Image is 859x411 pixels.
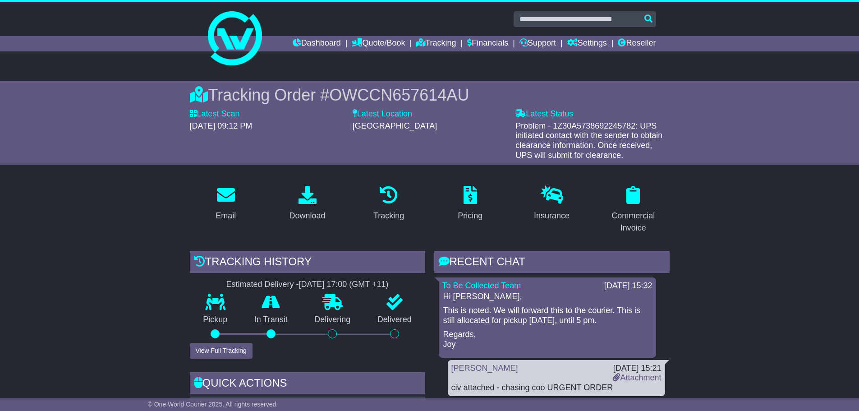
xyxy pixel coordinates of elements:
[443,306,652,325] p: This is noted. We will forward this to the courier. This is still allocated for pickup [DATE], un...
[451,364,518,373] a: [PERSON_NAME]
[190,280,425,290] div: Estimated Delivery -
[528,183,575,225] a: Insurance
[515,121,662,160] span: Problem - 1Z30A5738692245782: UPS initiated contact with the sender to obtain clearance informati...
[301,315,364,325] p: Delivering
[443,292,652,302] p: Hi [PERSON_NAME],
[416,36,456,51] a: Tracking
[190,251,425,275] div: Tracking history
[452,183,488,225] a: Pricing
[329,86,469,104] span: OWCCN657614AU
[241,315,301,325] p: In Transit
[442,281,521,290] a: To Be Collected Team
[283,183,331,225] a: Download
[364,315,425,325] p: Delivered
[353,109,412,119] label: Latest Location
[451,383,661,393] div: civ attached - chasing coo URGENT ORDER
[603,210,664,234] div: Commercial Invoice
[190,85,670,105] div: Tracking Order #
[434,251,670,275] div: RECENT CHAT
[353,121,437,130] span: [GEOGRAPHIC_DATA]
[190,109,240,119] label: Latest Scan
[618,36,656,51] a: Reseller
[216,210,236,222] div: Email
[190,372,425,397] div: Quick Actions
[293,36,341,51] a: Dashboard
[515,109,573,119] label: Latest Status
[190,315,241,325] p: Pickup
[604,281,652,291] div: [DATE] 15:32
[373,210,404,222] div: Tracking
[352,36,405,51] a: Quote/Book
[190,343,253,359] button: View Full Tracking
[458,210,482,222] div: Pricing
[299,280,389,290] div: [DATE] 17:00 (GMT +11)
[519,36,556,51] a: Support
[190,121,253,130] span: [DATE] 09:12 PM
[597,183,670,237] a: Commercial Invoice
[613,373,661,382] a: Attachment
[367,183,410,225] a: Tracking
[467,36,508,51] a: Financials
[148,401,278,408] span: © One World Courier 2025. All rights reserved.
[289,210,325,222] div: Download
[210,183,242,225] a: Email
[613,364,661,374] div: [DATE] 15:21
[567,36,607,51] a: Settings
[534,210,570,222] div: Insurance
[443,330,652,349] p: Regards, Joy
